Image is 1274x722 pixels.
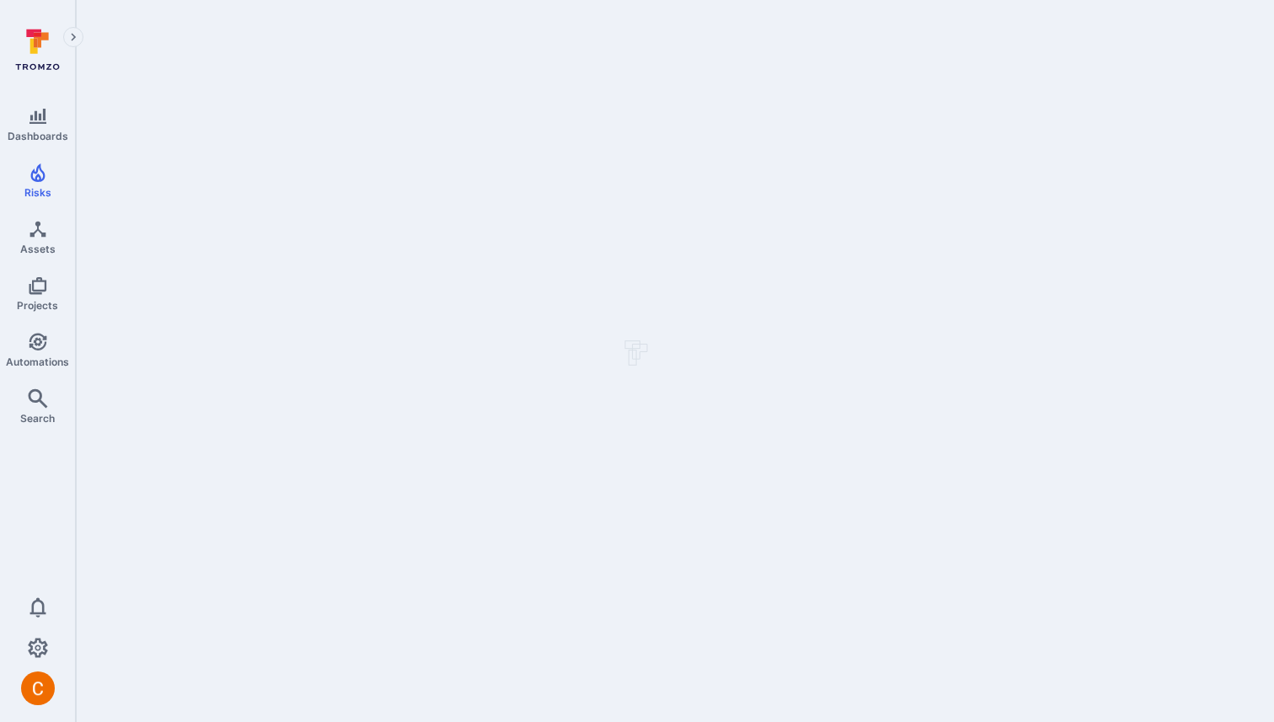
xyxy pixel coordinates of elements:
[20,412,55,425] span: Search
[20,243,56,255] span: Assets
[21,671,55,705] div: Camilo Rivera
[8,130,68,142] span: Dashboards
[67,30,79,45] i: Expand navigation menu
[24,186,51,199] span: Risks
[6,356,69,368] span: Automations
[63,27,83,47] button: Expand navigation menu
[21,671,55,705] img: ACg8ocJuq_DPPTkXyD9OlTnVLvDrpObecjcADscmEHLMiTyEnTELew=s96-c
[17,299,58,312] span: Projects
